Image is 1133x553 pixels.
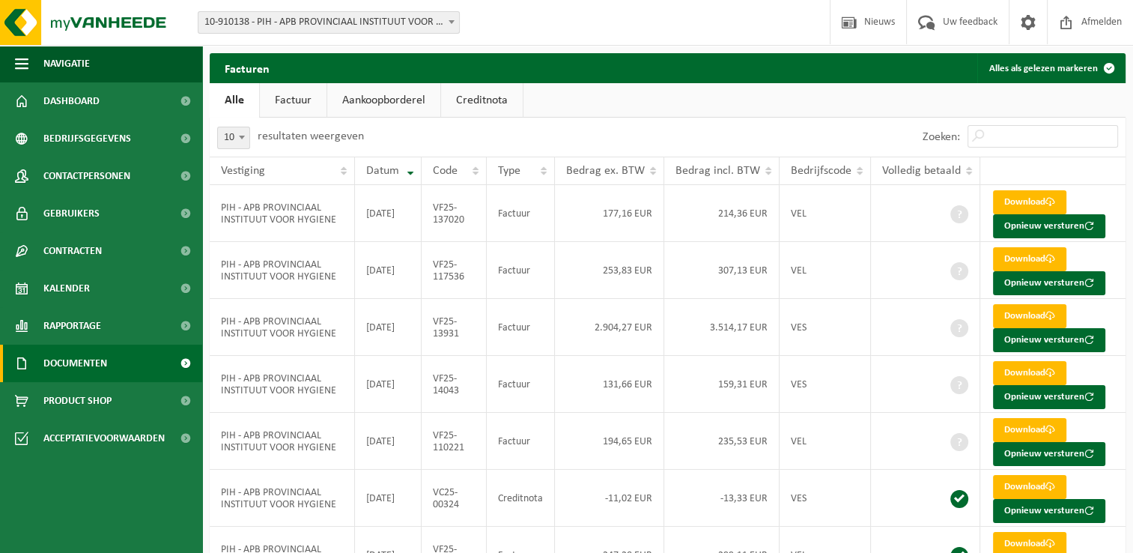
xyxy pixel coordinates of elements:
[555,470,664,527] td: -11,02 EUR
[221,165,265,177] span: Vestiging
[43,270,90,307] span: Kalender
[487,413,555,470] td: Factuur
[43,120,131,157] span: Bedrijfsgegevens
[366,165,399,177] span: Datum
[791,165,851,177] span: Bedrijfscode
[780,470,871,527] td: VES
[198,11,460,34] span: 10-910138 - PIH - APB PROVINCIAAL INSTITUUT VOOR HYGIENE - ANTWERPEN
[43,307,101,345] span: Rapportage
[780,413,871,470] td: VEL
[43,45,90,82] span: Navigatie
[43,382,112,420] span: Product Shop
[664,185,780,242] td: 214,36 EUR
[780,299,871,356] td: VES
[210,470,355,527] td: PIH - APB PROVINCIAAL INSTITUUT VOOR HYGIENE
[923,131,960,143] label: Zoeken:
[993,271,1105,295] button: Opnieuw versturen
[210,242,355,299] td: PIH - APB PROVINCIAAL INSTITUUT VOOR HYGIENE
[993,442,1105,466] button: Opnieuw versturen
[664,470,780,527] td: -13,33 EUR
[260,83,326,118] a: Factuur
[487,299,555,356] td: Factuur
[355,242,422,299] td: [DATE]
[675,165,760,177] span: Bedrag incl. BTW
[355,356,422,413] td: [DATE]
[210,53,285,82] h2: Facturen
[43,232,102,270] span: Contracten
[210,83,259,118] a: Alle
[487,356,555,413] td: Factuur
[993,190,1066,214] a: Download
[993,214,1105,238] button: Opnieuw versturen
[355,299,422,356] td: [DATE]
[422,356,487,413] td: VF25-14043
[355,470,422,527] td: [DATE]
[422,470,487,527] td: VC25-00324
[422,413,487,470] td: VF25-110221
[355,413,422,470] td: [DATE]
[43,345,107,382] span: Documenten
[780,356,871,413] td: VES
[555,356,664,413] td: 131,66 EUR
[993,247,1066,271] a: Download
[780,242,871,299] td: VEL
[210,299,355,356] td: PIH - APB PROVINCIAAL INSTITUUT VOOR HYGIENE
[422,299,487,356] td: VF25-13931
[218,127,249,148] span: 10
[664,413,780,470] td: 235,53 EUR
[43,157,130,195] span: Contactpersonen
[993,385,1105,409] button: Opnieuw versturen
[487,242,555,299] td: Factuur
[555,299,664,356] td: 2.904,27 EUR
[422,242,487,299] td: VF25-117536
[422,185,487,242] td: VF25-137020
[487,470,555,527] td: Creditnota
[198,12,459,33] span: 10-910138 - PIH - APB PROVINCIAAL INSTITUUT VOOR HYGIENE - ANTWERPEN
[441,83,523,118] a: Creditnota
[43,420,165,457] span: Acceptatievoorwaarden
[210,185,355,242] td: PIH - APB PROVINCIAAL INSTITUUT VOOR HYGIENE
[555,413,664,470] td: 194,65 EUR
[43,82,100,120] span: Dashboard
[498,165,520,177] span: Type
[43,195,100,232] span: Gebruikers
[210,356,355,413] td: PIH - APB PROVINCIAAL INSTITUUT VOOR HYGIENE
[355,185,422,242] td: [DATE]
[555,242,664,299] td: 253,83 EUR
[487,185,555,242] td: Factuur
[217,127,250,149] span: 10
[780,185,871,242] td: VEL
[433,165,458,177] span: Code
[993,328,1105,352] button: Opnieuw versturen
[977,53,1124,83] button: Alles als gelezen markeren
[664,242,780,299] td: 307,13 EUR
[882,165,961,177] span: Volledig betaald
[258,130,364,142] label: resultaten weergeven
[993,361,1066,385] a: Download
[664,356,780,413] td: 159,31 EUR
[566,165,645,177] span: Bedrag ex. BTW
[993,475,1066,499] a: Download
[555,185,664,242] td: 177,16 EUR
[210,413,355,470] td: PIH - APB PROVINCIAAL INSTITUUT VOOR HYGIENE
[664,299,780,356] td: 3.514,17 EUR
[993,304,1066,328] a: Download
[993,499,1105,523] button: Opnieuw versturen
[327,83,440,118] a: Aankoopborderel
[993,418,1066,442] a: Download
